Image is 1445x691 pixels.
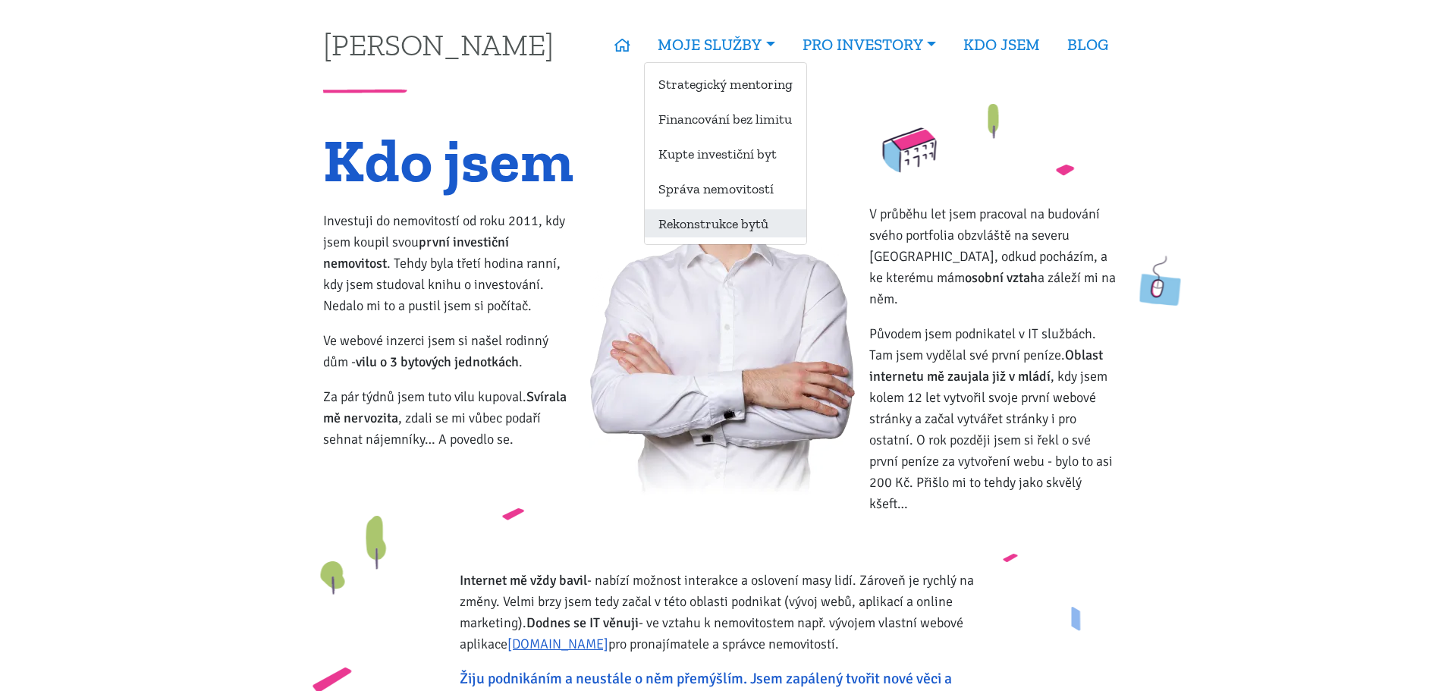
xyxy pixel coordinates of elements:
[869,203,1122,309] p: V průběhu let jsem pracoval na budování svého portfolia obzvláště na severu [GEOGRAPHIC_DATA], od...
[323,210,576,316] p: Investuji do nemovitostí od roku 2011, kdy jsem koupil svou . Tehdy byla třetí hodina ranní, kdy ...
[950,27,1054,62] a: KDO JSEM
[645,105,806,133] a: Financování bez limitu
[460,570,985,655] p: - nabízí možnost interakce a oslovení masy lidí. Zároveň je rychlý na změny. Velmi brzy jsem tedy...
[1054,27,1122,62] a: BLOG
[526,614,639,631] strong: Dodnes se IT věnuji
[507,636,608,652] a: [DOMAIN_NAME]
[645,70,806,98] a: Strategický mentoring
[869,323,1122,514] p: Původem jsem podnikatel v IT službách. Tam jsem vydělal své první peníze. , kdy jsem kolem 12 let...
[323,330,576,372] p: Ve webové inzerci jsem si našel rodinný dům - .
[645,140,806,168] a: Kupte investiční byt
[323,386,576,450] p: Za pár týdnů jsem tuto vilu kupoval. , zdali se mi vůbec podaří sehnat nájemníky… A povedlo se.
[460,572,587,589] strong: Internet mě vždy bavil
[645,174,806,203] a: Správa nemovitostí
[323,135,576,186] h1: Kdo jsem
[644,27,788,62] a: MOJE SLUŽBY
[356,353,519,370] strong: vilu o 3 bytových jednotkách
[323,30,554,59] a: [PERSON_NAME]
[965,269,1038,286] strong: osobní vztah
[645,209,806,237] a: Rekonstrukce bytů
[789,27,950,62] a: PRO INVESTORY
